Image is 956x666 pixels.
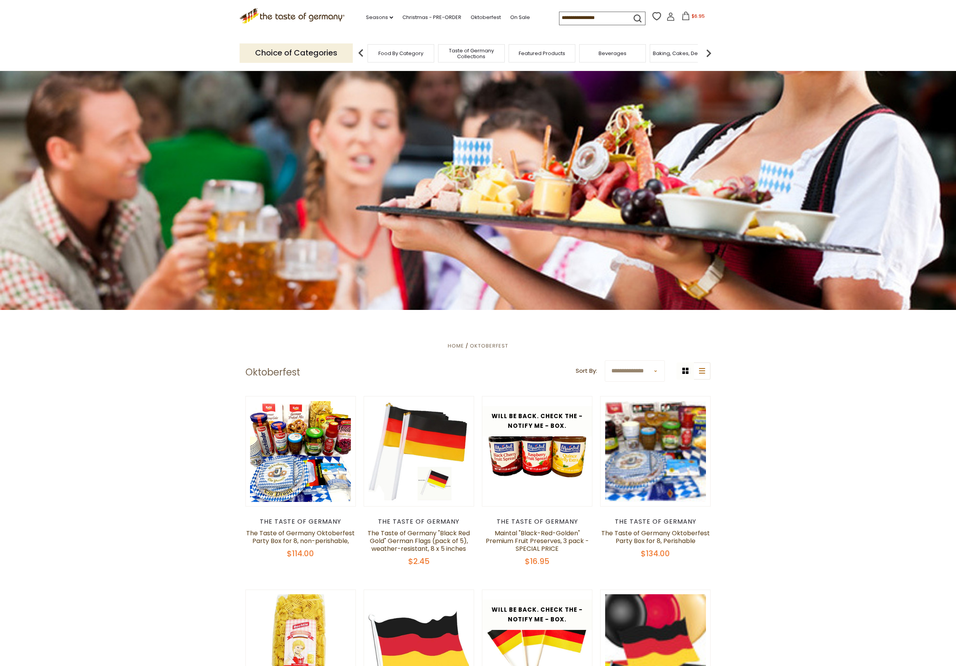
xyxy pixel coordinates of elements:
[641,548,670,559] span: $134.00
[486,529,589,553] a: Maintal "Black-Red-Golden" Premium Fruit Preserves, 3 pack - SPECIAL PRICE
[510,13,530,22] a: On Sale
[653,50,713,56] a: Baking, Cakes, Desserts
[601,529,710,545] a: The Taste of Germany Oktoberfest Party Box for 8, Perishable
[482,396,592,506] img: Maintal "Black-Red-Golden" Premium Fruit Preserves, 3 pack - SPECIAL PRICE
[378,50,423,56] a: Food By Category
[676,12,709,23] button: $6.95
[402,13,461,22] a: Christmas - PRE-ORDER
[692,13,705,19] span: $6.95
[368,529,470,553] a: The Taste of Germany "Black Red Gold" German Flags (pack of 5), weather-resistant, 8 x 5 inches
[364,396,474,506] img: The Taste of Germany "Black Red Gold" German Flags (pack of 5), weather-resistant, 8 x 5 inches
[701,45,716,61] img: next arrow
[482,518,592,526] div: The Taste of Germany
[519,50,565,56] a: Featured Products
[601,396,710,506] img: The Taste of Germany Oktoberfest Party Box for 8, Perishable
[246,529,355,545] a: The Taste of Germany Oktoberfest Party Box for 8, non-perishable,
[245,518,356,526] div: The Taste of Germany
[470,342,508,349] a: Oktoberfest
[576,366,597,376] label: Sort By:
[246,396,355,506] img: The Taste of Germany Oktoberfest Party Box for 8, non-perishable,
[287,548,314,559] span: $114.00
[240,43,353,62] p: Choice of Categories
[366,13,393,22] a: Seasons
[408,556,430,567] span: $2.45
[353,45,369,61] img: previous arrow
[471,13,501,22] a: Oktoberfest
[440,48,502,59] a: Taste of Germany Collections
[364,518,474,526] div: The Taste of Germany
[600,518,711,526] div: The Taste of Germany
[245,367,300,378] h1: Oktoberfest
[599,50,626,56] a: Beverages
[525,556,549,567] span: $16.95
[448,342,464,349] a: Home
